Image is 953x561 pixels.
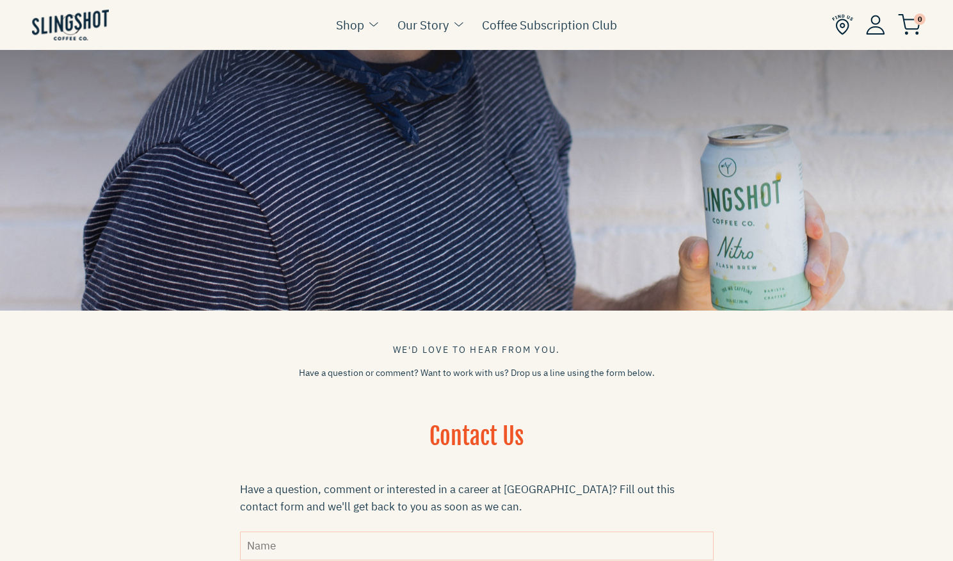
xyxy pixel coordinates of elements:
[914,13,925,25] span: 0
[336,15,364,35] a: Shop
[866,15,885,35] img: Account
[482,15,617,35] a: Coffee Subscription Club
[832,14,853,35] img: Find Us
[397,15,449,35] a: Our Story
[240,421,714,469] h1: Contact Us
[898,14,921,35] img: cart
[898,17,921,32] a: 0
[240,343,714,357] div: We'd love to hear from you.
[240,532,714,560] input: Name
[240,481,714,516] div: Have a question, comment or interested in a career at [GEOGRAPHIC_DATA]? Fill out this contact fo...
[240,366,714,380] p: Have a question or comment? Want to work with us? Drop us a line using the form below.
